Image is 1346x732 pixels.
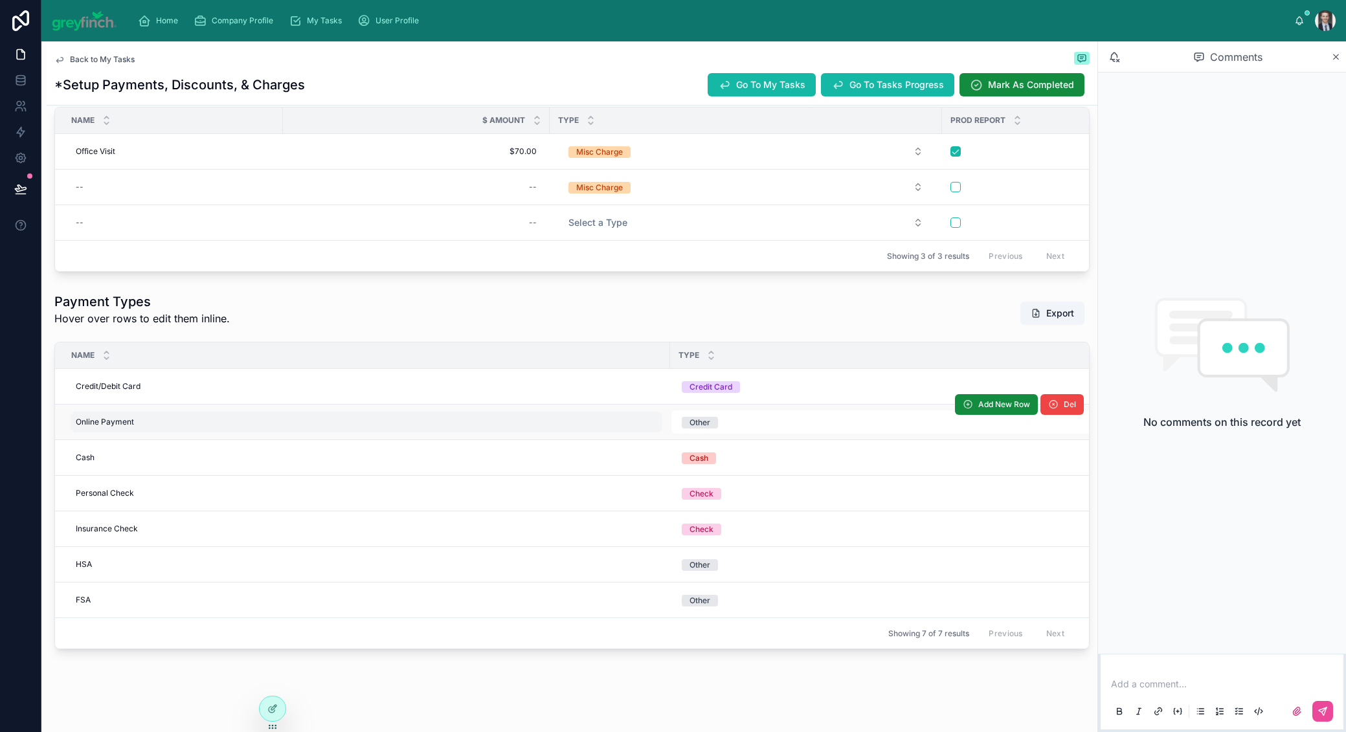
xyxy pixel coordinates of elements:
[76,381,140,392] span: Credit/Debit Card
[76,417,134,427] span: Online Payment
[1143,414,1301,430] h2: No comments on this record yet
[887,251,969,261] span: Showing 3 of 3 results
[71,350,95,360] span: Name
[54,311,230,326] p: Hover over rows to edit them inline.
[955,394,1038,415] button: Add New Row
[1020,302,1084,325] button: Export
[190,9,282,32] a: Company Profile
[128,6,1295,35] div: scrollable content
[54,54,135,65] a: Back to My Tasks
[576,182,623,194] div: Misc Charge
[558,115,579,126] span: Type
[1210,49,1262,65] span: Comments
[76,182,84,192] div: --
[988,78,1074,91] span: Mark As Completed
[52,10,117,31] img: App logo
[285,9,351,32] a: My Tasks
[576,146,623,158] div: Misc Charge
[212,16,273,26] span: Company Profile
[558,140,934,163] button: Select Button
[529,217,537,228] div: --
[71,115,95,126] span: Name
[690,417,710,428] div: Other
[821,73,954,96] button: Go To Tasks Progress
[690,595,710,606] div: Other
[353,9,428,32] a: User Profile
[156,16,178,26] span: Home
[1040,394,1084,415] button: Del
[558,175,934,199] button: Select Button
[134,9,187,32] a: Home
[76,488,134,498] span: Personal Check
[76,146,115,157] span: Office Visit
[690,559,710,571] div: Other
[978,399,1030,410] span: Add New Row
[690,381,732,393] div: Credit Card
[76,524,138,534] span: Insurance Check
[482,115,525,126] span: $ Amount
[558,211,934,234] button: Select Button
[76,559,92,570] span: HSA
[529,182,537,192] div: --
[54,76,305,94] h1: *Setup Payments, Discounts, & Charges
[376,16,419,26] span: User Profile
[76,452,95,463] span: Cash
[76,217,84,228] div: --
[679,350,699,360] span: Type
[76,595,91,605] span: FSA
[54,293,230,311] h1: Payment Types
[888,628,969,639] span: Showing 7 of 7 results
[70,54,135,65] span: Back to My Tasks
[736,78,805,91] span: Go To My Tasks
[296,146,537,157] span: $70.00
[690,488,713,500] div: Check
[690,524,713,535] div: Check
[1064,399,1076,410] span: Del
[959,73,1084,96] button: Mark As Completed
[849,78,944,91] span: Go To Tasks Progress
[950,115,1005,126] span: Prod Report
[568,216,627,229] span: Select a Type
[708,73,816,96] button: Go To My Tasks
[690,452,708,464] div: Cash
[307,16,342,26] span: My Tasks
